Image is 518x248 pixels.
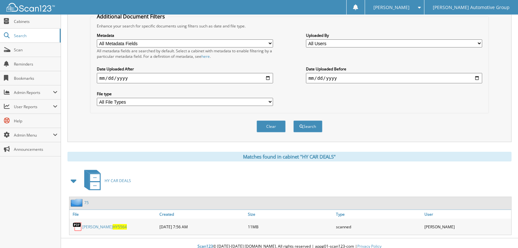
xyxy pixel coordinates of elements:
iframe: Chat Widget [486,217,518,248]
span: Admin Menu [14,132,53,138]
a: Created [158,210,246,219]
span: Search [14,33,56,38]
label: Uploaded By [306,33,482,38]
a: here [201,54,210,59]
span: Admin Reports [14,90,53,95]
label: Metadata [97,33,273,38]
a: HY CAR DEALS [80,168,131,193]
a: [PERSON_NAME]HY5564 [82,224,127,230]
span: Help [14,118,57,124]
legend: Additional Document Filters [94,13,168,20]
button: Search [293,120,322,132]
a: 75 [84,200,89,205]
span: User Reports [14,104,53,109]
a: File [69,210,158,219]
img: scan123-logo-white.svg [6,3,55,12]
a: User [423,210,511,219]
span: Scan [14,47,57,53]
a: Size [246,210,335,219]
button: Clear [257,120,286,132]
div: [DATE] 7:56 AM [158,220,246,233]
span: Cabinets [14,19,57,24]
div: scanned [334,220,423,233]
span: HY CAR DEALS [105,178,131,183]
label: File type [97,91,273,97]
span: Bookmarks [14,76,57,81]
span: HY5564 [113,224,127,230]
label: Date Uploaded After [97,66,273,72]
div: Enhance your search for specific documents using filters such as date and file type. [94,23,485,29]
a: Type [334,210,423,219]
input: start [97,73,273,83]
div: Matches found in cabinet "HY CAR DEALS" [67,152,512,161]
img: PDF.png [73,222,82,232]
label: Date Uploaded Before [306,66,482,72]
span: Reminders [14,61,57,67]
img: folder2.png [71,199,84,207]
span: Announcements [14,147,57,152]
div: [PERSON_NAME] [423,220,511,233]
span: [PERSON_NAME] Automotive Group [433,5,510,9]
div: All metadata fields are searched by default. Select a cabinet with metadata to enable filtering b... [97,48,273,59]
span: [PERSON_NAME] [373,5,410,9]
div: 11MB [246,220,335,233]
input: end [306,73,482,83]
